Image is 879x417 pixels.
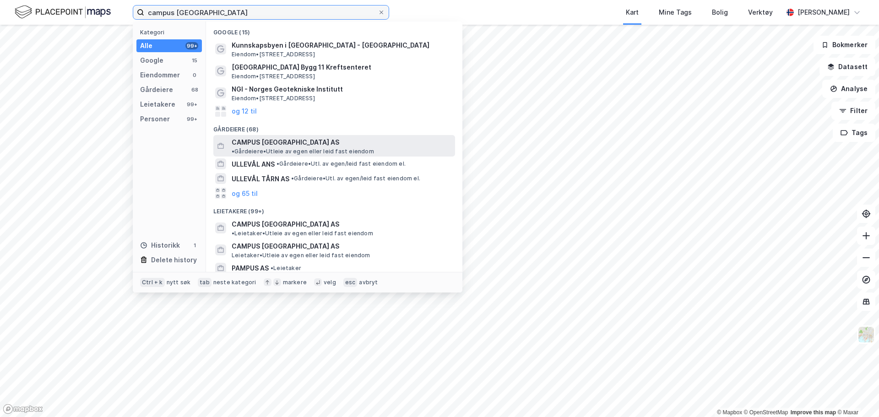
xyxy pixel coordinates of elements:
[232,252,370,259] span: Leietaker • Utleie av egen eller leid fast eiendom
[213,279,256,286] div: neste kategori
[144,5,378,19] input: Søk på adresse, matrikkel, gårdeiere, leietakere eller personer
[324,279,336,286] div: velg
[140,84,173,95] div: Gårdeiere
[232,230,234,237] span: •
[791,409,836,416] a: Improve this map
[140,99,175,110] div: Leietakere
[140,240,180,251] div: Historikk
[831,102,875,120] button: Filter
[140,278,165,287] div: Ctrl + k
[232,188,258,199] button: og 65 til
[191,57,198,64] div: 15
[659,7,692,18] div: Mine Tags
[814,36,875,54] button: Bokmerker
[822,80,875,98] button: Analyse
[15,4,111,20] img: logo.f888ab2527a4732fd821a326f86c7f29.svg
[140,55,163,66] div: Google
[151,255,197,265] div: Delete history
[191,242,198,249] div: 1
[798,7,850,18] div: [PERSON_NAME]
[748,7,773,18] div: Verktøy
[232,40,451,51] span: Kunnskapsbyen i [GEOGRAPHIC_DATA] - [GEOGRAPHIC_DATA]
[857,326,875,343] img: Z
[232,219,339,230] span: CAMPUS [GEOGRAPHIC_DATA] AS
[232,84,451,95] span: NGI - Norges Geotekniske Institutt
[277,160,279,167] span: •
[206,200,462,217] div: Leietakere (99+)
[833,373,879,417] iframe: Chat Widget
[232,263,269,274] span: PAMPUS AS
[3,404,43,414] a: Mapbox homepage
[232,62,451,73] span: [GEOGRAPHIC_DATA] Bygg 11 Kreftsenteret
[232,159,275,170] span: ULLEVÅL ANS
[343,278,358,287] div: esc
[232,73,315,80] span: Eiendom • [STREET_ADDRESS]
[271,265,273,271] span: •
[185,101,198,108] div: 99+
[232,95,315,102] span: Eiendom • [STREET_ADDRESS]
[744,409,788,416] a: OpenStreetMap
[819,58,875,76] button: Datasett
[185,42,198,49] div: 99+
[626,7,639,18] div: Kart
[277,160,406,168] span: Gårdeiere • Utl. av egen/leid fast eiendom el.
[232,106,257,117] button: og 12 til
[712,7,728,18] div: Bolig
[206,22,462,38] div: Google (15)
[198,278,212,287] div: tab
[232,51,315,58] span: Eiendom • [STREET_ADDRESS]
[167,279,191,286] div: nytt søk
[140,70,180,81] div: Eiendommer
[232,137,339,148] span: CAMPUS [GEOGRAPHIC_DATA] AS
[717,409,742,416] a: Mapbox
[232,173,289,184] span: ULLEVÅL TÅRN AS
[359,279,378,286] div: avbryt
[291,175,294,182] span: •
[185,115,198,123] div: 99+
[291,175,420,182] span: Gårdeiere • Utl. av egen/leid fast eiendom el.
[206,119,462,135] div: Gårdeiere (68)
[833,124,875,142] button: Tags
[232,148,374,155] span: Gårdeiere • Utleie av egen eller leid fast eiendom
[140,114,170,125] div: Personer
[191,86,198,93] div: 68
[191,71,198,79] div: 0
[140,29,202,36] div: Kategori
[232,148,234,155] span: •
[232,241,451,252] span: CAMPUS [GEOGRAPHIC_DATA] AS
[283,279,307,286] div: markere
[232,230,373,237] span: Leietaker • Utleie av egen eller leid fast eiendom
[140,40,152,51] div: Alle
[271,265,301,272] span: Leietaker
